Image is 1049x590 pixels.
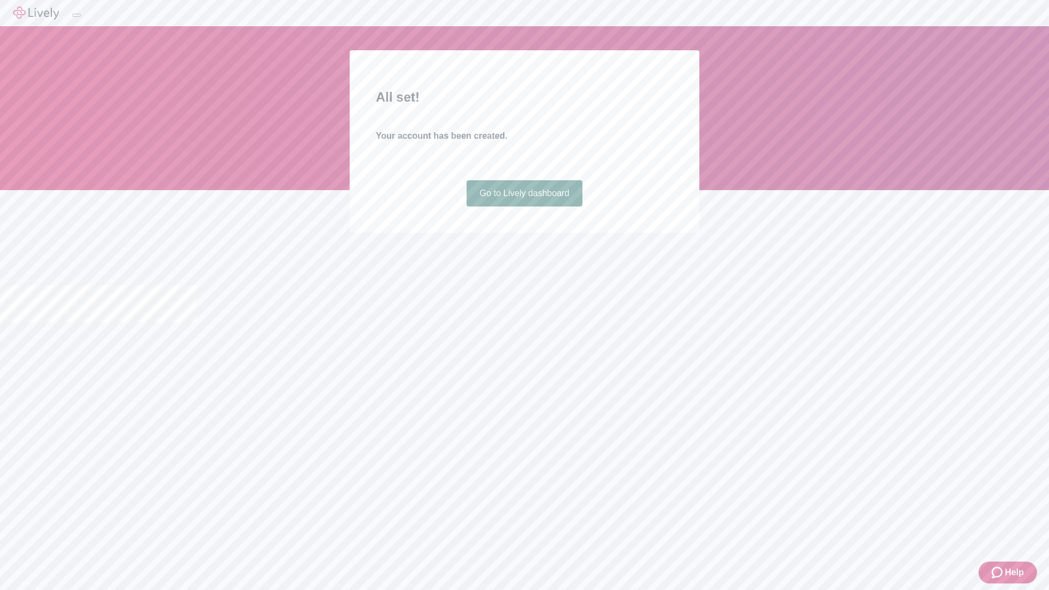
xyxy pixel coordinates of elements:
[467,180,583,206] a: Go to Lively dashboard
[1005,566,1024,579] span: Help
[376,87,673,107] h2: All set!
[13,7,59,20] img: Lively
[72,14,81,17] button: Log out
[979,562,1037,583] button: Zendesk support iconHelp
[376,129,673,143] h4: Your account has been created.
[992,566,1005,579] svg: Zendesk support icon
